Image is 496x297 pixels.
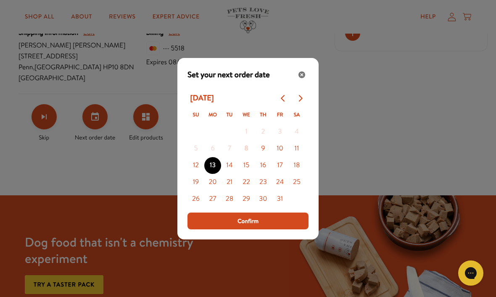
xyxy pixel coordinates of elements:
[255,157,272,174] button: 16
[204,107,221,124] th: Monday
[275,90,292,107] button: Go to previous month
[238,124,255,140] button: 1
[272,107,288,124] th: Friday
[272,140,288,157] button: 10
[272,191,288,208] button: 31
[187,174,204,191] button: 19
[255,174,272,191] button: 23
[288,140,305,157] button: 11
[221,174,238,191] button: 21
[237,216,259,226] span: Confirm
[255,107,272,124] th: Thursday
[187,69,270,81] span: Set your next order date
[187,107,204,124] th: Sunday
[255,124,272,140] button: 2
[238,157,255,174] button: 15
[221,191,238,208] button: 28
[454,258,488,289] iframe: Gorgias live chat messenger
[238,107,255,124] th: Wednesday
[221,140,238,157] button: 7
[288,174,305,191] button: 25
[272,174,288,191] button: 24
[187,140,204,157] button: 5
[272,157,288,174] button: 17
[288,107,305,124] th: Saturday
[238,174,255,191] button: 22
[187,157,204,174] button: 12
[204,191,221,208] button: 27
[204,140,221,157] button: 6
[238,140,255,157] button: 8
[255,191,272,208] button: 30
[221,107,238,124] th: Tuesday
[272,124,288,140] button: 3
[204,174,221,191] button: 20
[187,91,216,105] div: [DATE]
[292,90,309,107] button: Go to next month
[295,68,309,81] button: Close
[238,191,255,208] button: 29
[187,191,204,208] button: 26
[221,157,238,174] button: 14
[255,140,272,157] button: 9
[204,157,221,174] button: 13
[288,124,305,140] button: 4
[288,157,305,174] button: 18
[187,213,309,229] button: Process subscription date change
